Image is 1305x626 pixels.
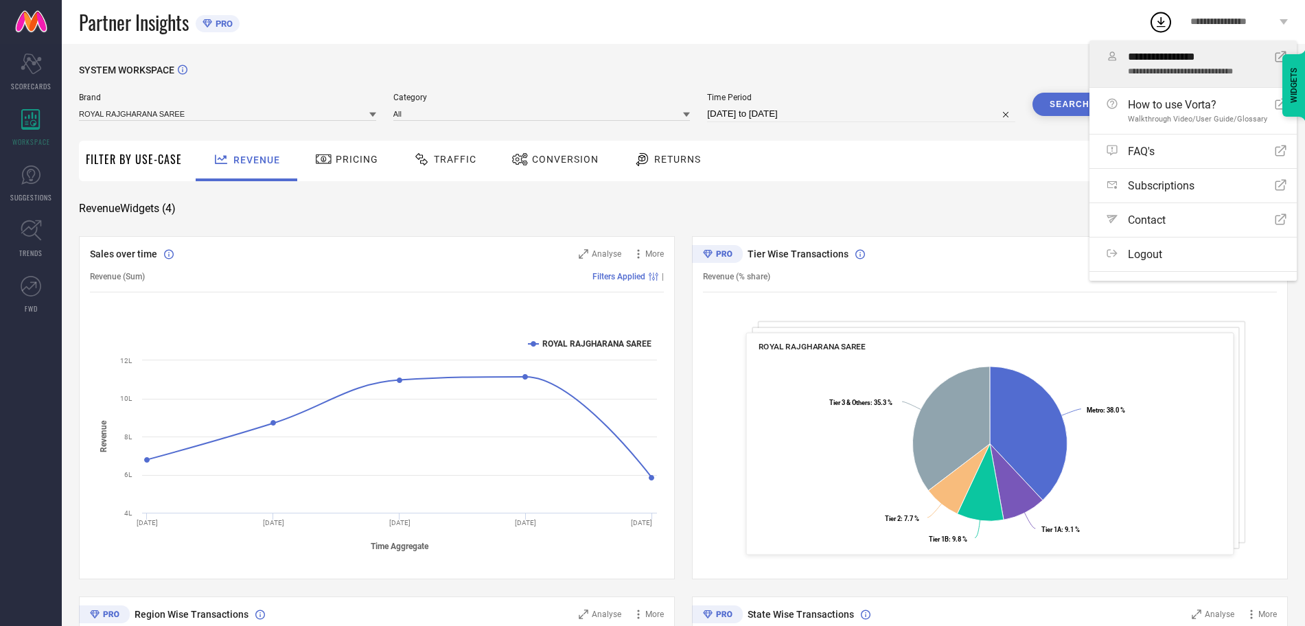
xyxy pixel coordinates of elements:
[120,395,132,402] text: 10L
[1089,169,1297,202] a: Subscriptions
[124,433,132,441] text: 8L
[79,202,176,216] span: Revenue Widgets ( 4 )
[592,249,621,259] span: Analyse
[79,8,189,36] span: Partner Insights
[124,471,132,478] text: 6L
[592,272,645,281] span: Filters Applied
[79,65,174,76] span: SYSTEM WORKSPACE
[929,535,949,543] tspan: Tier 1B
[654,154,701,165] span: Returns
[929,535,967,543] text: : 9.8 %
[829,399,870,406] tspan: Tier 3 & Others
[692,245,743,266] div: Premium
[137,519,158,526] text: [DATE]
[11,81,51,91] span: SCORECARDS
[1041,526,1080,533] text: : 9.1 %
[707,93,1015,102] span: Time Period
[532,154,599,165] span: Conversion
[90,272,145,281] span: Revenue (Sum)
[592,610,621,619] span: Analyse
[10,192,52,202] span: SUGGESTIONS
[707,106,1015,122] input: Select time period
[579,249,588,259] svg: Zoom
[748,609,854,620] span: State Wise Transactions
[90,248,157,259] span: Sales over time
[759,342,866,351] span: ROYAL RAJGHARANA SAREE
[99,420,108,452] tspan: Revenue
[645,610,664,619] span: More
[1258,610,1277,619] span: More
[212,19,233,29] span: PRO
[86,151,182,167] span: Filter By Use-Case
[703,272,770,281] span: Revenue (% share)
[515,519,536,526] text: [DATE]
[1128,179,1194,192] span: Subscriptions
[662,272,664,281] span: |
[79,93,376,102] span: Brand
[389,519,411,526] text: [DATE]
[25,303,38,314] span: FWD
[1205,610,1234,619] span: Analyse
[135,609,249,620] span: Region Wise Transactions
[1087,406,1103,414] tspan: Metro
[120,357,132,364] text: 12L
[1128,98,1267,111] span: How to use Vorta?
[79,605,130,626] div: Premium
[1089,135,1297,168] a: FAQ's
[124,509,132,517] text: 4L
[631,519,652,526] text: [DATE]
[748,248,848,259] span: Tier Wise Transactions
[885,515,901,522] tspan: Tier 2
[1041,526,1062,533] tspan: Tier 1A
[692,605,743,626] div: Premium
[829,399,892,406] text: : 35.3 %
[1089,203,1297,237] a: Contact
[885,515,919,522] text: : 7.7 %
[336,154,378,165] span: Pricing
[1192,610,1201,619] svg: Zoom
[371,542,429,551] tspan: Time Aggregate
[1032,93,1107,116] button: Search
[1089,88,1297,134] a: How to use Vorta?Walkthrough Video/User Guide/Glossary
[1148,10,1173,34] div: Open download list
[1128,115,1267,124] span: Walkthrough Video/User Guide/Glossary
[434,154,476,165] span: Traffic
[645,249,664,259] span: More
[1128,213,1166,227] span: Contact
[579,610,588,619] svg: Zoom
[12,137,50,147] span: WORKSPACE
[1128,145,1155,158] span: FAQ's
[1128,248,1162,261] span: Logout
[393,93,691,102] span: Category
[233,154,280,165] span: Revenue
[19,248,43,258] span: TRENDS
[542,339,651,349] text: ROYAL RAJGHARANA SAREE
[1087,406,1125,414] text: : 38.0 %
[263,519,284,526] text: [DATE]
